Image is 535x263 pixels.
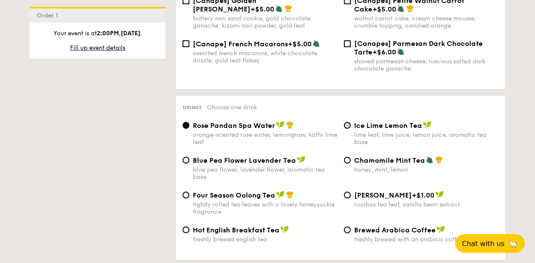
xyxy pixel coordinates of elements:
input: Brewed Arabica Coffeefreshly brewed with an arabica coffee blend [344,226,351,233]
span: Choose one drink [207,104,257,111]
span: Rose Pandan Spa Water [193,122,275,130]
div: blue pea flower, lavender flower, aromatic tea base [193,166,337,181]
div: honey, mint, lemon [354,166,498,173]
img: icon-vegan.f8ff3823.svg [276,191,284,198]
img: icon-vegetarian.fe4039eb.svg [313,40,320,47]
span: Order 1 [37,12,62,19]
button: Chat with us🦙 [455,234,525,253]
div: shaved parmesan cheese, luscious salted dark chocolate ganache [354,58,498,72]
strong: 2:00PM [97,30,119,37]
img: icon-vegan.f8ff3823.svg [435,191,444,198]
img: icon-vegan.f8ff3823.svg [436,226,445,233]
img: icon-chef-hat.a58ddaea.svg [286,191,294,198]
div: tightly rolled tea leaves with a lovely honeysuckle fragrance [193,201,337,215]
div: walnut carrot cake, cream cheese mousse, crumble topping, candied orange [354,15,498,29]
img: icon-vegan.f8ff3823.svg [297,156,305,164]
input: Four Season Oolong Teatightly rolled tea leaves with a lovely honeysuckle fragrance [183,192,189,198]
span: Four Season Oolong Tea [193,191,275,199]
input: Ice Lime Lemon Tealime leaf, lime juice, lemon juice, aromatic tea base [344,122,351,129]
div: orange-scented rose water, lemongrass, kaffir lime leaf [193,131,337,146]
img: icon-vegan.f8ff3823.svg [280,226,289,233]
img: icon-chef-hat.a58ddaea.svg [406,5,414,12]
img: icon-vegan.f8ff3823.svg [276,121,284,129]
input: Chamomile Mint Teahoney, mint, lemon [344,157,351,164]
img: icon-chef-hat.a58ddaea.svg [435,156,443,164]
span: 🦙 [508,239,518,249]
span: [Canape] French Macarons [193,40,288,48]
span: Drinks [183,105,202,110]
p: Your event is at , . [37,29,159,38]
span: +$5.00 [288,40,312,48]
span: Chat with us [462,240,504,248]
span: Ice Lime Lemon Tea [354,122,422,130]
input: [Canapes] Parmesan Dark Chocolate Tarte+$6.00shaved parmesan cheese, luscious salted dark chocola... [344,40,351,47]
span: Chamomile Mint Tea [354,156,425,164]
input: Blue Pea Flower Lavender Teablue pea flower, lavender flower, aromatic tea base [183,157,189,164]
input: Hot English Breakfast Teafreshly brewed english tea [183,226,189,233]
span: +$5.00 [251,5,274,13]
div: freshly brewed with an arabica coffee blend [354,236,498,243]
img: icon-vegetarian.fe4039eb.svg [275,5,283,12]
span: Brewed Arabica Coffee [354,226,436,234]
span: +$5.00 [372,5,396,13]
span: +$1.00 [412,191,434,199]
div: rooibos tea leaf, vanilla bean extract [354,201,498,208]
div: buttery nori sand cookie, gold chocolate ganache, kizami nori powder, gold leaf [193,15,337,29]
input: [PERSON_NAME]+$1.00rooibos tea leaf, vanilla bean extract [344,192,351,198]
span: Blue Pea Flower Lavender Tea [193,156,296,164]
div: freshly brewed english tea [193,236,337,243]
img: icon-vegan.f8ff3823.svg [423,121,431,129]
span: [Canapes] Parmesan Dark Chocolate Tarte [354,40,483,56]
div: lime leaf, lime juice, lemon juice, aromatic tea base [354,131,498,146]
span: +$6.00 [372,48,396,56]
img: icon-vegetarian.fe4039eb.svg [397,48,405,55]
span: [PERSON_NAME] [354,191,412,199]
input: Rose Pandan Spa Waterorange-scented rose water, lemongrass, kaffir lime leaf [183,122,189,129]
img: icon-vegetarian.fe4039eb.svg [426,156,434,164]
span: Hot English Breakfast Tea [193,226,279,234]
strong: [DATE] [121,30,141,37]
input: [Canape] French Macarons+$5.00assorted french macarons, white chocolate drizzle, gold leaf flakes [183,40,189,47]
img: icon-chef-hat.a58ddaea.svg [286,121,294,129]
img: icon-vegetarian.fe4039eb.svg [397,5,405,12]
span: Fill up event details [70,44,125,51]
div: assorted french macarons, white chocolate drizzle, gold leaf flakes [193,50,337,64]
img: icon-chef-hat.a58ddaea.svg [284,5,292,12]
